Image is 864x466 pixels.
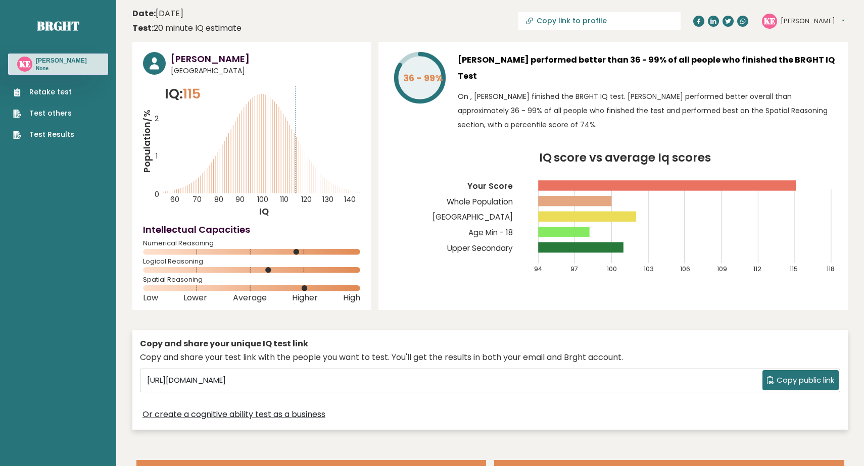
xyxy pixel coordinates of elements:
[155,114,159,124] tspan: 2
[448,243,513,253] tspan: Upper Secondary
[155,189,159,199] tspan: 0
[345,195,356,205] tspan: 140
[827,265,835,274] tspan: 118
[143,296,158,300] span: Low
[132,8,183,20] time: [DATE]
[259,205,269,218] tspan: IQ
[781,16,845,26] button: [PERSON_NAME]
[301,195,312,205] tspan: 120
[258,195,269,205] tspan: 100
[754,265,762,274] tspan: 112
[140,351,840,364] div: Copy and share your test link with the people you want to test. You'll get the results in both yo...
[36,65,87,72] p: None
[143,260,360,264] span: Logical Reasoning
[143,223,360,236] h4: Intellectual Capacities
[762,370,839,390] button: Copy public link
[165,84,201,104] p: IQ:
[183,296,207,300] span: Lower
[214,195,223,205] tspan: 80
[13,108,74,119] a: Test others
[343,296,360,300] span: High
[170,195,179,205] tspan: 60
[458,52,837,84] h3: [PERSON_NAME] performed better than 36 - 99% of all people who finished the BRGHT IQ Test
[403,72,443,84] tspan: 36 - 99%
[143,241,360,245] span: Numerical Reasoning
[777,375,834,386] span: Copy public link
[132,22,154,34] b: Test:
[13,129,74,140] a: Test Results
[570,265,578,274] tspan: 97
[469,227,513,238] tspan: Age Min - 18
[790,265,798,274] tspan: 115
[534,265,542,274] tspan: 94
[322,195,333,205] tspan: 130
[447,196,513,207] tspan: Whole Population
[140,338,840,350] div: Copy and share your unique IQ test link
[764,15,776,26] text: KE
[142,408,325,421] a: Or create a cognitive ability test as a business
[433,212,513,222] tspan: [GEOGRAPHIC_DATA]
[13,87,74,97] a: Retake test
[183,84,201,103] span: 115
[292,296,318,300] span: Higher
[193,195,202,205] tspan: 70
[644,265,654,274] tspan: 103
[539,149,711,166] tspan: IQ score vs average Iq scores
[132,22,242,34] div: 20 minute IQ estimate
[132,8,156,19] b: Date:
[171,52,360,66] h3: [PERSON_NAME]
[233,296,267,300] span: Average
[717,265,727,274] tspan: 109
[140,110,153,173] tspan: Population/%
[143,278,360,282] span: Spatial Reasoning
[468,181,513,191] tspan: Your Score
[458,89,837,132] p: On , [PERSON_NAME] finished the BRGHT IQ test. [PERSON_NAME] performed better overall than approx...
[681,265,691,274] tspan: 106
[235,195,245,205] tspan: 90
[37,18,79,34] a: Brght
[171,66,360,76] span: [GEOGRAPHIC_DATA]
[280,195,289,205] tspan: 110
[156,151,158,162] tspan: 1
[19,58,31,70] text: KE
[36,57,87,65] h3: [PERSON_NAME]
[607,265,617,274] tspan: 100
